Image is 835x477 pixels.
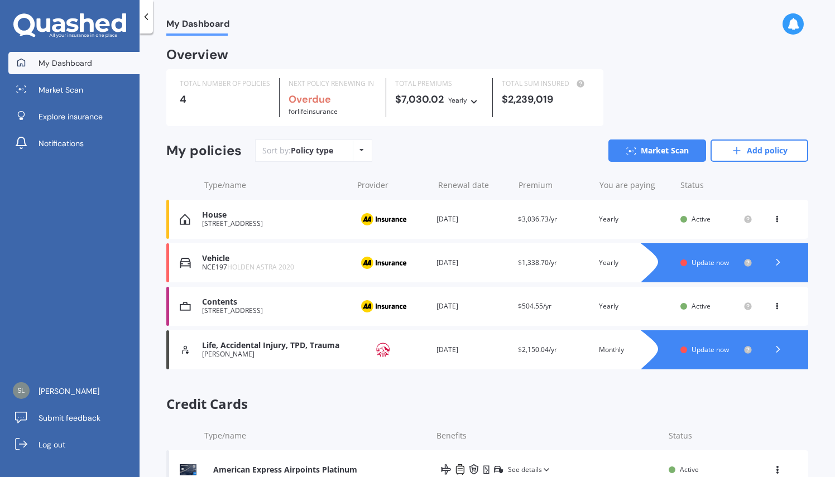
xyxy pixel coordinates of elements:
[692,345,729,354] span: Update now
[289,78,377,89] div: NEXT POLICY RENEWING IN
[202,220,347,228] div: [STREET_ADDRESS]
[202,297,347,307] div: Contents
[202,341,347,350] div: Life, Accidental Injury, TPD, Trauma
[202,254,347,263] div: Vehicle
[502,78,590,89] div: TOTAL SUM INSURED
[356,339,411,360] img: AIA
[599,180,671,191] div: You are paying
[518,258,557,267] span: $1,338.70/yr
[180,464,196,475] img: American Express Airpoints Platinum
[8,380,140,402] a: [PERSON_NAME]
[356,209,411,230] img: AA
[13,382,30,399] img: feb2c632563b923cf6e2d0fa4de990e0
[8,132,140,155] a: Notifications
[692,258,729,267] span: Update now
[180,214,190,225] img: House
[180,78,270,89] div: TOTAL NUMBER OF POLICIES
[39,57,92,69] span: My Dashboard
[180,344,191,355] img: Life
[8,52,140,74] a: My Dashboard
[599,344,671,355] div: Monthly
[202,210,347,220] div: House
[508,464,551,475] span: See details
[8,79,140,101] a: Market Scan
[518,345,557,354] span: $2,150.04/yr
[356,252,411,273] img: AA
[692,214,711,224] span: Active
[438,180,510,191] div: Renewal date
[680,180,752,191] div: Status
[180,257,191,268] img: Vehicle
[692,301,711,311] span: Active
[518,301,551,311] span: $504.55/yr
[202,350,347,358] div: [PERSON_NAME]
[395,78,483,89] div: TOTAL PREMIUMS
[202,263,347,271] div: NCE197
[262,145,333,156] div: Sort by:
[291,145,333,156] div: Policy type
[166,49,228,60] div: Overview
[180,301,191,312] img: Contents
[357,180,429,191] div: Provider
[669,430,752,441] div: Status
[204,180,348,191] div: Type/name
[39,412,100,423] span: Submit feedback
[39,386,99,397] span: [PERSON_NAME]
[213,464,357,475] div: American Express Airpoints Platinum
[8,105,140,128] a: Explore insurance
[39,138,84,149] span: Notifications
[289,93,331,106] b: Overdue
[395,94,483,106] div: $7,030.02
[599,257,671,268] div: Yearly
[436,301,508,312] div: [DATE]
[227,262,294,272] span: HOLDEN ASTRA 2020
[204,430,428,441] div: Type/name
[356,296,411,317] img: AA
[608,139,706,162] a: Market Scan
[436,257,508,268] div: [DATE]
[448,95,467,106] div: Yearly
[39,111,103,122] span: Explore insurance
[711,139,808,162] a: Add policy
[289,107,338,116] span: for Life insurance
[8,407,140,429] a: Submit feedback
[166,18,229,33] span: My Dashboard
[599,214,671,225] div: Yearly
[166,396,808,412] span: Credit Cards
[39,439,65,450] span: Log out
[8,433,140,456] a: Log out
[502,94,590,105] div: $2,239,019
[436,344,508,355] div: [DATE]
[680,465,699,474] span: Active
[519,180,591,191] div: Premium
[436,430,660,441] div: Benefits
[202,307,347,315] div: [STREET_ADDRESS]
[39,84,83,95] span: Market Scan
[518,214,557,224] span: $3,036.73/yr
[166,143,242,159] div: My policies
[180,94,270,105] div: 4
[436,214,508,225] div: [DATE]
[599,301,671,312] div: Yearly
